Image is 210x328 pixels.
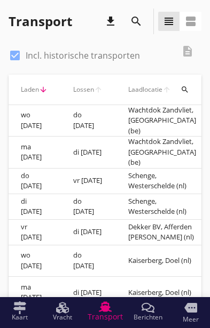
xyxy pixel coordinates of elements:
[104,15,117,28] i: download
[73,85,94,94] span: Lossen
[162,15,175,28] i: view_headline
[8,105,60,137] td: wo [DATE]
[60,219,115,245] td: di [DATE]
[181,85,189,94] i: search
[84,297,127,326] a: Transport
[60,277,115,309] td: di [DATE]
[21,85,39,94] span: Laden
[94,85,103,94] i: arrow_upward
[12,314,28,321] span: Kaart
[130,15,143,28] i: search
[128,85,162,94] span: Laadlocatie
[60,245,115,277] td: do [DATE]
[127,297,169,326] a: Berichten
[8,194,60,219] td: di [DATE]
[8,219,60,245] td: vr [DATE]
[60,137,115,169] td: di [DATE]
[8,137,60,169] td: ma [DATE]
[134,314,162,321] span: Berichten
[39,85,48,94] i: arrow_downward
[60,194,115,219] td: do [DATE]
[41,297,84,326] a: Vracht
[162,85,171,94] i: arrow_upward
[8,277,60,309] td: ma [DATE]
[60,105,115,137] td: do [DATE]
[9,13,72,30] div: Transport
[88,313,123,321] span: Transport
[8,245,60,277] td: wo [DATE]
[26,50,140,61] label: Incl. historische transporten
[8,168,60,194] td: do [DATE]
[53,314,72,321] span: Vracht
[184,301,197,314] i: more
[184,15,197,28] i: view_agenda
[60,168,115,194] td: vr [DATE]
[183,316,199,323] span: Meer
